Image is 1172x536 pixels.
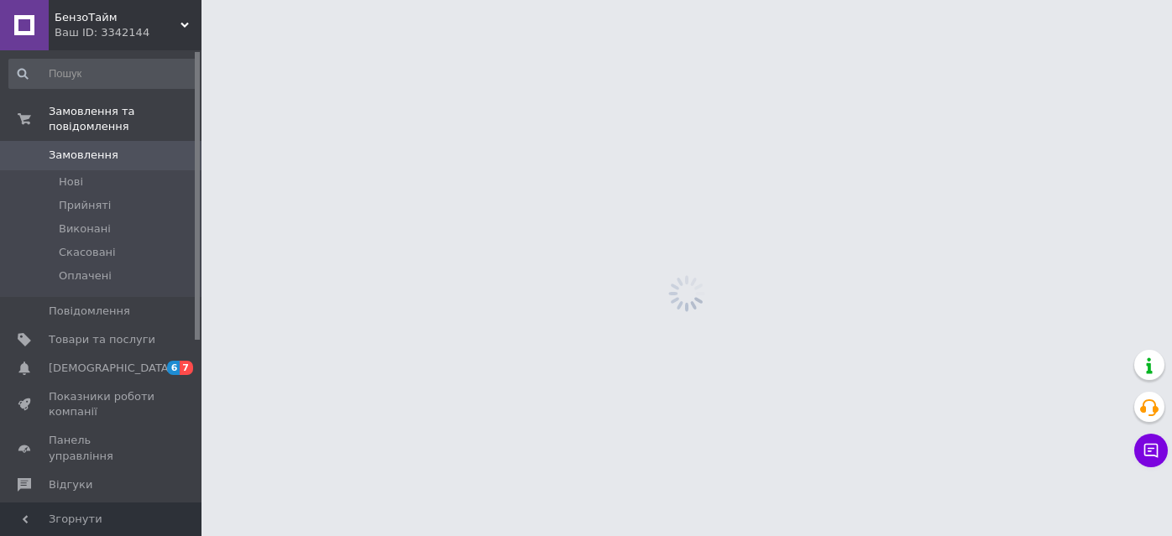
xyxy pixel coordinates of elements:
button: Чат з покупцем [1134,434,1168,467]
span: Скасовані [59,245,116,260]
input: Пошук [8,59,198,89]
span: БензоТайм [55,10,181,25]
span: Замовлення [49,148,118,163]
span: Товари та послуги [49,332,155,347]
span: 7 [180,361,193,375]
div: Ваш ID: 3342144 [55,25,201,40]
span: Повідомлення [49,304,130,319]
span: Панель управління [49,433,155,463]
span: 6 [167,361,181,375]
span: Оплачені [59,268,112,284]
img: spinner_grey-bg-hcd09dd2d8f1a785e3413b09b97f8118e7.gif [664,271,709,316]
span: Відгуки [49,477,92,492]
span: Замовлення та повідомлення [49,104,201,134]
span: Показники роботи компанії [49,389,155,419]
span: Нові [59,174,83,190]
span: [DEMOGRAPHIC_DATA] [49,361,173,376]
span: Прийняті [59,198,111,213]
span: Виконані [59,221,111,237]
